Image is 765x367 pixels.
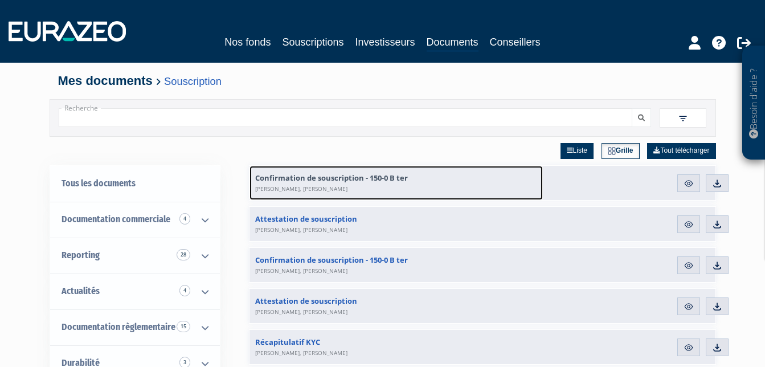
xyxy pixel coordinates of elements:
span: [PERSON_NAME], [PERSON_NAME] [255,185,347,193]
img: eye.svg [684,301,694,312]
img: download.svg [712,219,722,230]
span: Confirmation de souscription - 150-0 B ter [255,255,408,275]
img: eye.svg [684,260,694,271]
span: 28 [177,249,190,260]
a: Reporting 28 [50,238,220,274]
a: Tous les documents [50,166,220,202]
span: Actualités [62,286,100,296]
span: 15 [177,321,190,332]
span: Attestation de souscription [255,214,357,234]
span: Récapitulatif KYC [255,337,347,357]
img: eye.svg [684,219,694,230]
a: Confirmation de souscription - 150-0 B ter[PERSON_NAME], [PERSON_NAME] [249,166,543,200]
a: Conseillers [490,34,541,50]
img: download.svg [712,260,722,271]
a: Tout télécharger [647,143,715,159]
span: Reporting [62,250,100,260]
span: 4 [179,285,190,296]
span: [PERSON_NAME], [PERSON_NAME] [255,267,347,275]
span: Documentation commerciale [62,214,170,225]
span: Documentation règlementaire [62,321,175,332]
a: Récapitulatif KYC[PERSON_NAME], [PERSON_NAME] [249,330,543,364]
a: Investisseurs [355,34,415,50]
img: grid.svg [608,147,616,155]
a: Attestation de souscription[PERSON_NAME], [PERSON_NAME] [249,207,543,241]
input: Recherche [59,108,633,127]
a: Attestation de souscription[PERSON_NAME], [PERSON_NAME] [249,289,543,323]
span: Attestation de souscription [255,296,357,316]
img: filter.svg [678,113,688,124]
img: download.svg [712,342,722,353]
h4: Mes documents [58,74,707,88]
span: Confirmation de souscription - 150-0 B ter [255,173,408,193]
span: [PERSON_NAME], [PERSON_NAME] [255,308,347,316]
a: Documentation commerciale 4 [50,202,220,238]
a: Grille [602,143,640,159]
span: [PERSON_NAME], [PERSON_NAME] [255,226,347,234]
img: eye.svg [684,342,694,353]
a: Souscription [164,75,222,87]
a: Documentation règlementaire 15 [50,309,220,345]
a: Actualités 4 [50,274,220,309]
img: download.svg [712,301,722,312]
a: Nos fonds [224,34,271,50]
img: download.svg [712,178,722,189]
p: Besoin d'aide ? [747,52,760,154]
a: Confirmation de souscription - 150-0 B ter[PERSON_NAME], [PERSON_NAME] [249,248,543,282]
a: Documents [427,34,478,52]
span: 4 [179,213,190,225]
a: Souscriptions [282,34,343,50]
a: Liste [561,143,594,159]
img: eye.svg [684,178,694,189]
span: [PERSON_NAME], [PERSON_NAME] [255,349,347,357]
img: 1732889491-logotype_eurazeo_blanc_rvb.png [9,21,126,42]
